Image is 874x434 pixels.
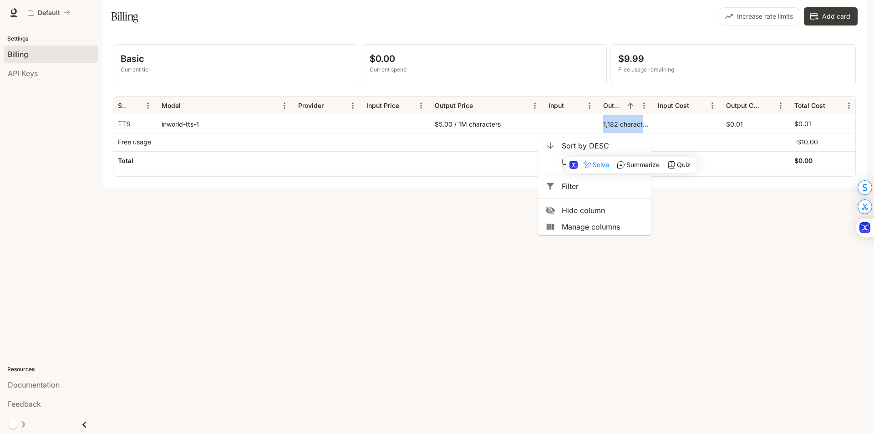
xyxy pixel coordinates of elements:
p: $0.00 [370,52,600,66]
div: Total Cost [794,102,825,109]
button: Menu [414,99,428,112]
button: Sort [474,99,488,112]
p: Current tier [121,66,351,74]
button: Menu [346,99,360,112]
p: $0.01 [794,119,811,128]
div: Input Cost [658,102,689,109]
div: Provider [298,102,324,109]
button: Sort [182,99,195,112]
div: Model [162,102,181,109]
div: Output [603,102,623,109]
button: Sort [760,99,774,112]
div: $5.00 / 1M characters [430,115,544,133]
div: Input [549,102,564,109]
p: TTS [118,119,130,128]
p: Basic [121,52,351,66]
p: Current spend [370,66,600,74]
h6: $0.00 [794,156,813,165]
button: Menu [278,99,291,112]
div: Output Cost [726,102,759,109]
button: Menu [706,99,719,112]
h1: Billing [111,7,138,26]
div: inworld-tts-1 [157,115,294,133]
div: $0.01 [722,115,790,133]
button: Sort [624,99,637,112]
button: Sort [690,99,704,112]
button: Sort [565,99,579,112]
button: Menu [842,99,856,112]
div: Service [118,102,127,109]
h6: Total [118,156,133,165]
p: $9.99 [618,52,848,66]
p: Free usage [118,138,151,147]
span: Filter [562,181,644,192]
button: Sort [325,99,338,112]
span: Hide column [562,205,644,216]
ul: Menu [538,138,651,235]
button: Menu [774,99,788,112]
button: Sort [826,99,840,112]
button: Menu [528,99,542,112]
p: Free usage remaining [618,66,848,74]
p: Default [38,9,60,17]
div: 1,182 characters [599,115,653,133]
button: Sort [127,99,141,112]
button: All workspaces [24,4,74,22]
div: Input Price [366,102,399,109]
span: Unsort [562,157,644,168]
span: Manage columns [562,221,644,232]
span: Sort by DESC [562,140,644,151]
button: Menu [141,99,155,112]
button: Sort [400,99,414,112]
p: -$10.00 [794,138,818,147]
button: Menu [637,99,651,112]
button: Increase rate limits [719,7,800,26]
button: Add card [804,7,858,26]
div: Output Price [435,102,473,109]
button: Menu [583,99,596,112]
